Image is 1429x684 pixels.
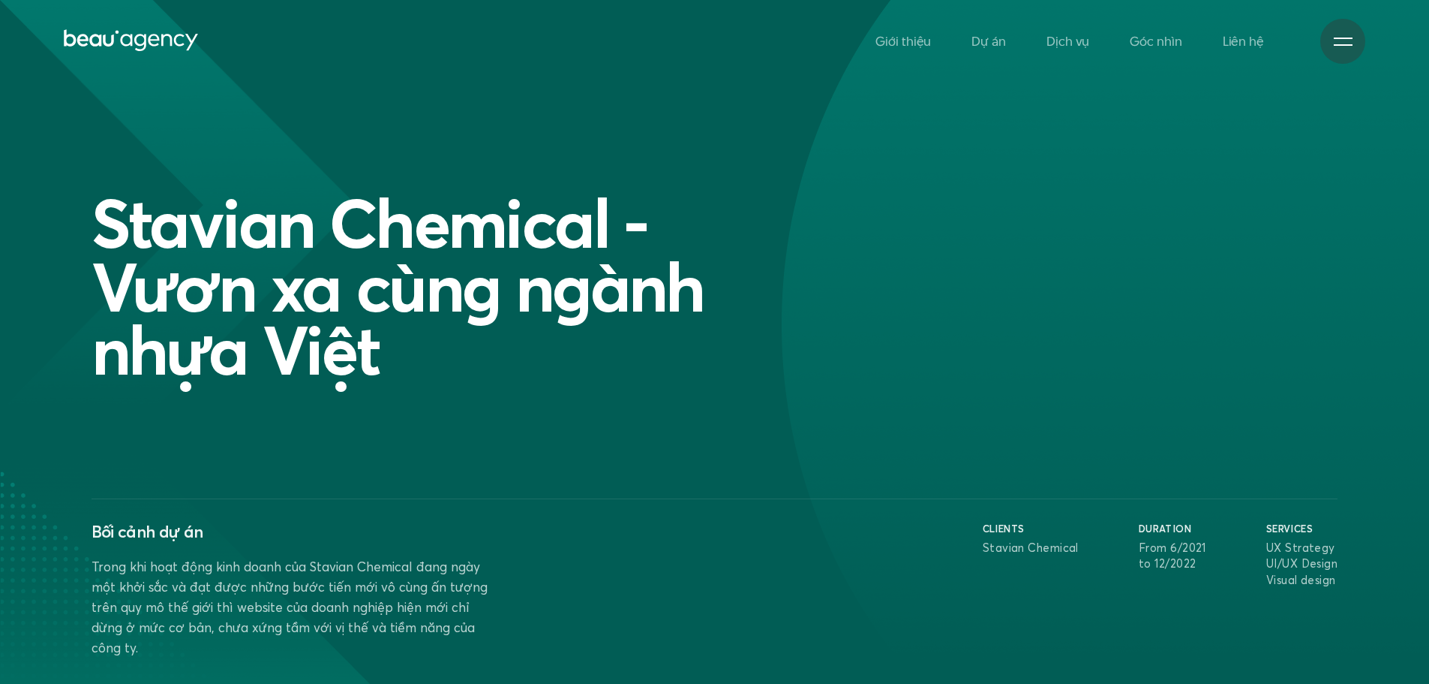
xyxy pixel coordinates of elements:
[92,191,812,382] h1: Stavian Chemical - Vươn xa cùng ngành nhựa Việt
[1266,522,1337,536] span: SERVICES
[1266,540,1337,589] p: UX Strategy UI/UX Design Visual design
[1139,522,1206,536] span: DURATION
[983,522,1079,536] span: CLIENTS
[92,522,497,541] h2: Bối cảnh dự án
[1139,540,1206,572] p: From 6/2021 to 12/2022
[92,556,497,658] p: Trong khi hoạt động kinh doanh của Stavian Chemical đang ngày một khởi sắc và đạt được những bước...
[983,540,1079,556] p: Stavian Chemical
